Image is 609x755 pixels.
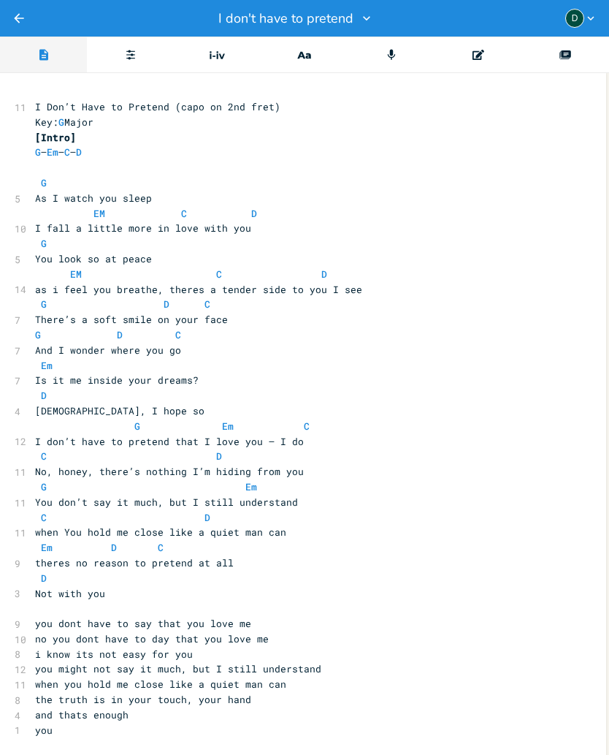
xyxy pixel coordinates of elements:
span: [Intro] [35,131,76,144]
div: Donna Britton Bukevicz [565,9,584,28]
span: EM [70,268,82,281]
span: No, honey, there’s nothing I’m hiding from you [35,465,304,478]
span: D [41,389,47,402]
span: C [158,541,164,554]
span: when you hold me close like a quiet man can [35,678,286,691]
span: [DEMOGRAPHIC_DATA], I hope so [35,404,204,417]
span: – – – [35,145,82,159]
span: theres no reason to pretend at all [35,556,234,569]
span: you [35,724,53,737]
span: And I wonder where you go [35,344,181,357]
span: D [41,572,47,585]
span: You don’t say it much, but I still understand [35,496,298,509]
span: C [216,268,222,281]
button: D [565,9,597,28]
span: when You hold me close like a quiet man can [35,526,286,539]
span: I fall a little more in love with you [35,221,251,235]
span: C [304,420,310,433]
span: D [76,145,82,159]
span: the truth is in your touch, your hand [35,693,251,706]
span: EM [93,207,105,220]
span: There’s a soft smile on your face [35,313,228,326]
span: You look so at peace [35,252,152,265]
span: C [175,328,181,341]
span: G [134,420,140,433]
span: C [64,145,70,159]
span: C [204,297,210,311]
span: Em [245,480,257,493]
span: As I watch you sleep [35,191,152,205]
span: I don't have to pretend [218,12,353,25]
span: Em [41,359,53,372]
span: I don’t have to pretend that I love you — I do [35,435,304,448]
span: Is it me inside your dreams? [35,373,199,387]
span: you might not say it much, but I still understand [35,662,321,675]
span: no you dont have to day that you love me [35,632,269,645]
span: Em [41,541,53,554]
span: D [164,297,169,311]
span: D [117,328,123,341]
span: Not with you [35,587,105,600]
span: C [41,449,47,463]
span: D [204,511,210,524]
span: G [41,480,47,493]
span: D [251,207,257,220]
span: G [58,115,64,129]
span: Em [47,145,58,159]
span: C [41,511,47,524]
span: as i feel you breathe, theres a tender side to you I see [35,283,362,296]
span: G [35,145,41,159]
span: G [35,328,41,341]
span: G [41,237,47,250]
span: I Don’t Have to Pretend (capo on 2nd fret) [35,100,280,113]
span: D [216,449,222,463]
span: and thats enough [35,708,129,721]
span: C [181,207,187,220]
span: D [111,541,117,554]
span: D [321,268,327,281]
span: G [41,176,47,189]
span: i know its not easy for you [35,648,193,661]
span: Key: Major [35,115,93,129]
span: you dont have to say that you love me [35,617,251,630]
span: Em [222,420,234,433]
span: G [41,297,47,311]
